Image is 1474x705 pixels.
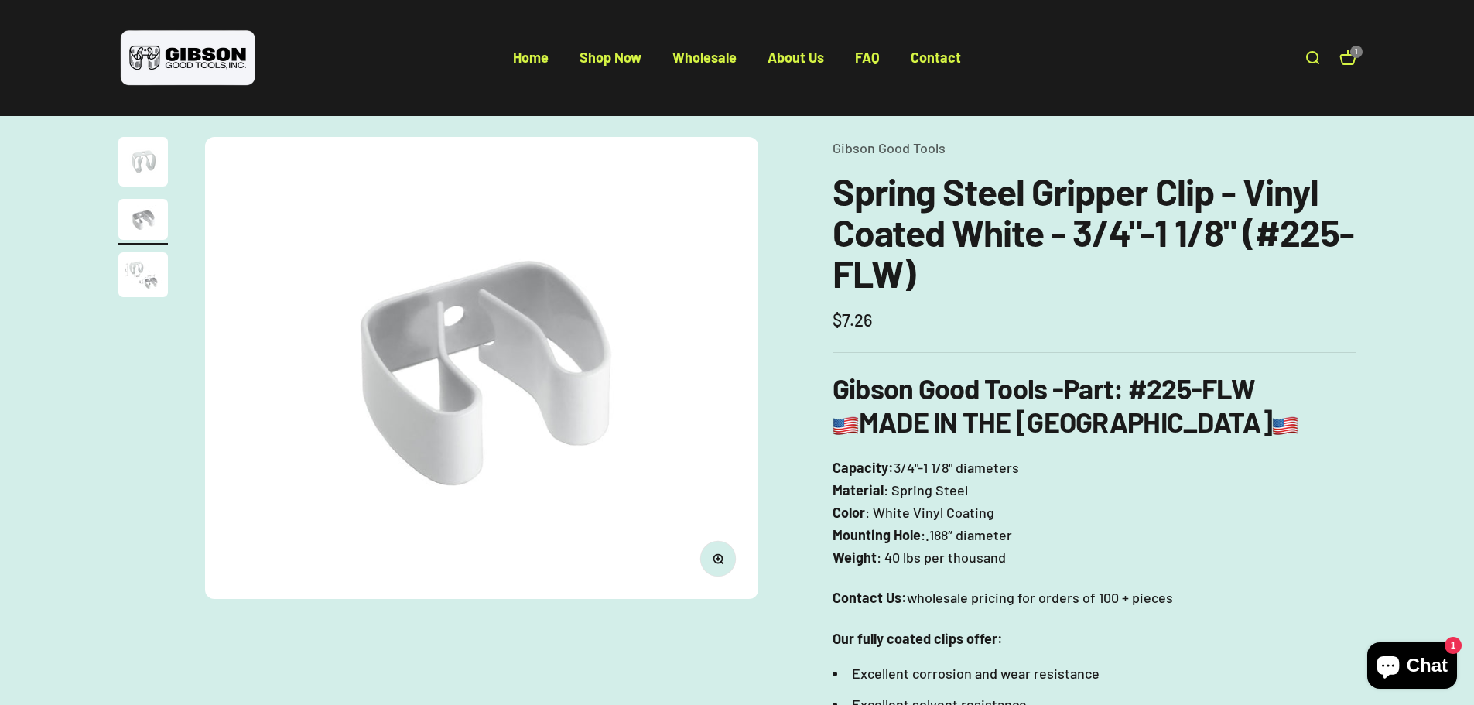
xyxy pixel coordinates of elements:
[884,479,968,501] span: : Spring Steel
[855,49,880,66] a: FAQ
[1350,46,1363,58] cart-count: 1
[1363,642,1462,693] inbox-online-store-chat: Shopify online store chat
[877,546,1006,569] span: : 40 lbs per thousand
[833,139,946,156] a: Gibson Good Tools
[925,524,1012,546] span: .188″ diameter
[911,49,961,66] a: Contact
[833,481,884,498] strong: Material
[118,199,168,240] img: close up of a spring steel gripper clip, tool clip, durable, secure holding, Excellent corrosion ...
[768,49,824,66] a: About Us
[833,587,1356,609] p: wholesale pricing for orders of 100 + pieces
[833,171,1356,293] h1: Spring Steel Gripper Clip - Vinyl Coated White - 3/4"-1 1/8" (#225-FLW)
[833,405,1298,438] b: MADE IN THE [GEOGRAPHIC_DATA]
[118,137,168,191] button: Go to item 1
[118,252,168,302] button: Go to item 3
[921,524,925,546] span: :
[118,252,168,297] img: close up of a spring steel gripper clip, tool clip, durable, secure holding, Excellent corrosion ...
[118,199,168,245] button: Go to item 2
[833,504,865,521] strong: Color
[833,526,921,543] strong: Mounting Hole
[833,589,907,606] strong: Contact Us:
[865,501,994,524] span: : White Vinyl Coating
[580,49,641,66] a: Shop Now
[852,665,1100,682] span: Excellent corrosion and wear resistance
[833,459,894,476] strong: Capacity:
[205,137,758,599] img: close up of a spring steel gripper clip, tool clip, durable, secure holding, Excellent corrosion ...
[833,549,877,566] strong: Weight
[672,49,737,66] a: Wholesale
[833,457,1356,568] p: 3/4"-1 1/8" diameters
[833,371,1113,405] b: Gibson Good Tools -
[833,306,873,334] sale-price: $7.26
[833,630,1003,647] strong: Our fully coated clips offer:
[1063,371,1113,405] span: Part
[1113,371,1255,405] strong: : #225-FLW
[513,49,549,66] a: Home
[118,137,168,187] img: Gripper clip, made & shipped from the USA!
